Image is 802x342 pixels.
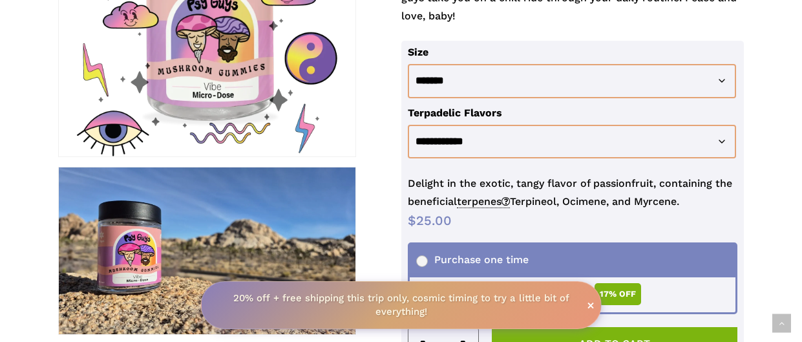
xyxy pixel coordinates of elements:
span: × [587,299,595,312]
strong: 20% off + free shipping this trip only, cosmic timing to try a little bit of everything! [233,292,569,317]
label: Terpadelic Flavors [408,107,502,119]
bdi: 25.00 [408,213,452,228]
span: Purchase one time [416,253,529,266]
span: $ [408,213,416,228]
p: Delight in the exotic, tangy flavor of passionfruit, containing the beneficial Terpineol, Ocimene... [408,175,738,211]
span: terpenes [457,195,510,208]
a: Back to top [772,314,791,333]
label: Size [408,46,428,58]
